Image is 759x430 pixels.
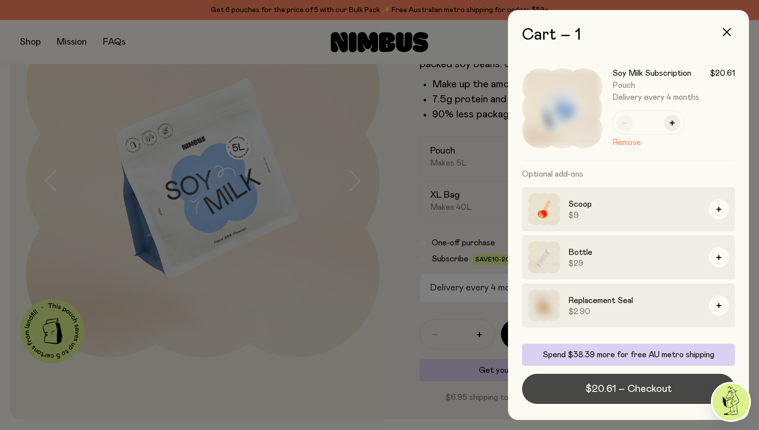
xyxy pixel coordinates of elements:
[585,382,672,396] span: $20.61 – Checkout
[528,350,729,360] p: Spend $38.39 more for free AU metro shipping
[568,258,701,268] span: $29
[568,246,701,258] h3: Bottle
[612,81,635,89] span: Pouch
[522,374,735,404] button: $20.61 – Checkout
[568,295,701,307] h3: Replacement Seal
[612,92,735,102] span: Delivery every 4 months
[568,198,701,210] h3: Scoop
[710,68,735,78] span: $20.61
[522,161,735,187] h3: Optional add-ons
[612,68,691,78] h3: Soy Milk Subscription
[568,210,701,220] span: $9
[568,307,701,317] span: $2.90
[712,383,749,420] img: agent
[522,26,735,44] h2: Cart – 1
[612,136,641,149] button: Remove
